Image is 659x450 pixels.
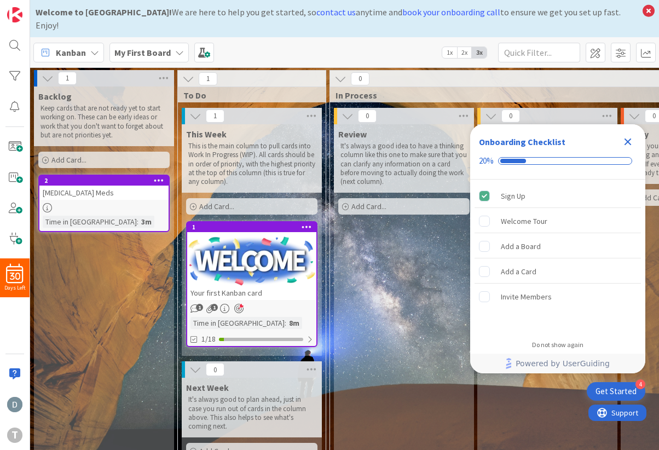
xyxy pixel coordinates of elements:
input: Quick Filter... [498,43,580,62]
b: My First Board [114,47,171,58]
a: contact us [316,7,356,18]
span: 1 [206,109,224,123]
a: Powered by UserGuiding [476,354,640,373]
div: Checklist items [470,180,645,333]
b: Welcome to [GEOGRAPHIC_DATA]! [36,7,172,18]
img: Visit kanbanzone.com [7,7,22,22]
span: 1x [442,47,457,58]
div: 1Your first Kanban card [187,222,316,300]
div: We are here to help you get started, so anytime and to ensure we get you set up fast. Enjoy! [36,5,637,32]
div: Close Checklist [619,133,637,151]
span: Powered by UserGuiding [516,357,610,370]
div: 8m [286,317,302,329]
span: 0 [358,109,377,123]
span: 1/18 [201,333,216,345]
span: 1 [211,304,218,311]
div: [MEDICAL_DATA] Meds [39,186,169,200]
div: Welcome Tour [501,215,547,228]
span: Support [23,2,50,15]
span: 1 [58,72,77,85]
div: 2 [39,176,169,186]
div: Welcome Tour is incomplete. [475,209,641,233]
div: Sign Up [501,189,525,203]
span: 0 [206,363,224,376]
div: Invite Members is incomplete. [475,285,641,309]
p: This is the main column to pull cards into Work In Progress (WIP). All cards should be in order o... [188,142,315,186]
span: 0 [351,72,369,85]
div: Add a Board [501,240,541,253]
p: Keep cards that are not ready yet to start working on. These can be early ideas or work that you ... [41,104,167,140]
div: 3m [138,216,154,228]
a: 1Your first Kanban cardTime in [GEOGRAPHIC_DATA]:8m1/18 [186,221,317,347]
span: Backlog [38,91,72,102]
p: It's always good to plan ahead, just in case you run out of cards in the column above. This also ... [188,395,315,431]
div: Onboarding Checklist [479,135,565,148]
span: 1 [196,304,203,311]
span: Add Card... [351,201,386,211]
span: Next Week [186,382,229,393]
img: DR [7,397,22,412]
div: Time in [GEOGRAPHIC_DATA] [43,216,137,228]
span: 0 [501,109,520,123]
div: Checklist progress: 20% [479,156,637,166]
div: Invite Members [501,290,552,303]
div: 4 [635,379,645,389]
div: 20% [479,156,494,166]
div: 2[MEDICAL_DATA] Meds [39,176,169,200]
div: Open Get Started checklist, remaining modules: 4 [587,382,645,401]
span: To Do [183,90,312,101]
span: This Week [186,129,227,140]
span: Add Card... [51,155,86,165]
div: Sign Up is complete. [475,184,641,208]
div: 1 [192,223,316,231]
span: Kanban [56,46,86,59]
span: Review [338,129,367,140]
span: : [137,216,138,228]
span: : [285,317,286,329]
div: Add a Card is incomplete. [475,259,641,284]
a: book your onboarding call [402,7,500,18]
span: 2x [457,47,472,58]
div: Get Started [596,386,637,397]
span: 1 [199,72,217,85]
div: Time in [GEOGRAPHIC_DATA] [190,317,285,329]
div: Footer [470,354,645,373]
span: 30 [10,273,20,280]
a: 2[MEDICAL_DATA] MedsTime in [GEOGRAPHIC_DATA]:3m [38,175,170,232]
div: T [7,428,22,443]
div: Add a Board is incomplete. [475,234,641,258]
div: Checklist Container [470,124,645,373]
div: 2 [44,177,169,184]
div: 1 [187,222,316,232]
p: It's always a good idea to have a thinking column like this one to make sure that you can clarify... [340,142,467,186]
span: Add Card... [199,201,234,211]
div: Your first Kanban card [187,286,316,300]
span: 3x [472,47,487,58]
div: Do not show again [532,341,583,349]
div: Add a Card [501,265,536,278]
